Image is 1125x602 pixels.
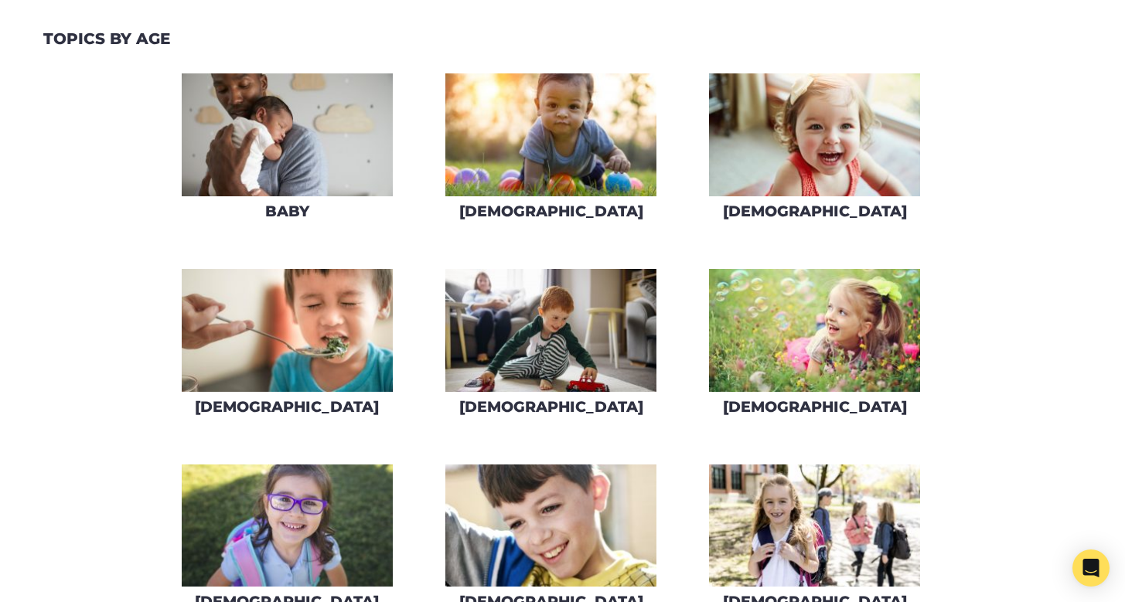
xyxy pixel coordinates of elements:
[459,398,643,416] h3: [DEMOGRAPHIC_DATA]
[445,268,657,427] a: [DEMOGRAPHIC_DATA]
[181,73,394,231] a: Baby
[709,269,920,392] img: AdobeStock_43690577-275x160.jpeg
[445,73,656,196] img: iStock-620709410-275x160.jpg
[1072,549,1110,587] div: Open Intercom Messenger
[709,73,920,196] img: iStock-678589610_super-275x160.jpg
[459,202,643,220] h3: [DEMOGRAPHIC_DATA]
[181,268,394,427] a: [DEMOGRAPHIC_DATA]
[445,269,656,392] img: iStock-626842222-275x160.jpg
[43,29,170,48] h2: Topics By Age
[709,464,920,587] img: AdobeStock_206529425-275x160.jpeg
[708,73,921,231] a: [DEMOGRAPHIC_DATA]
[182,464,393,587] img: iStock-609791422_super-275x160.jpg
[445,464,656,587] img: AdobeStock_216518370-275x160.jpeg
[182,73,393,196] img: AdobeStock_144860523-275x160.jpeg
[182,269,393,392] img: AdobeStock_217987832-275x160.jpeg
[723,398,907,416] h3: [DEMOGRAPHIC_DATA]
[195,398,379,416] h3: [DEMOGRAPHIC_DATA]
[723,202,907,220] h3: [DEMOGRAPHIC_DATA]
[708,268,921,427] a: [DEMOGRAPHIC_DATA]
[265,202,309,220] h3: Baby
[445,73,657,231] a: [DEMOGRAPHIC_DATA]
